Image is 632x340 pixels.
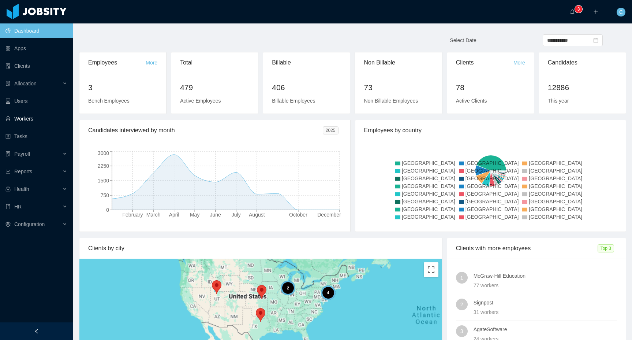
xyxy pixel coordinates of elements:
[460,325,463,337] span: 3
[570,9,575,14] i: icon: bell
[317,212,341,218] tspan: December
[5,94,67,108] a: icon: robotUsers
[465,175,519,181] span: [GEOGRAPHIC_DATA]
[474,308,617,316] div: 31 workers
[98,150,109,156] tspan: 3000
[465,168,519,174] span: [GEOGRAPHIC_DATA]
[529,160,582,166] span: [GEOGRAPHIC_DATA]
[465,214,519,220] span: [GEOGRAPHIC_DATA]
[249,212,265,218] tspan: August
[402,206,455,212] span: [GEOGRAPHIC_DATA]
[88,120,323,141] div: Candidates interviewed by month
[88,98,130,104] span: Bench Employees
[281,281,295,295] div: 2
[180,52,249,73] div: Total
[465,206,519,212] span: [GEOGRAPHIC_DATA]
[424,262,438,277] button: Toggle fullscreen view
[5,81,11,86] i: icon: solution
[289,212,307,218] tspan: October
[548,52,617,73] div: Candidates
[14,169,32,174] span: Reports
[190,212,199,218] tspan: May
[529,183,582,189] span: [GEOGRAPHIC_DATA]
[146,60,157,66] a: More
[465,183,519,189] span: [GEOGRAPHIC_DATA]
[577,5,580,13] p: 3
[14,221,45,227] span: Configuration
[402,191,455,197] span: [GEOGRAPHIC_DATA]
[548,82,617,93] h2: 12886
[5,169,11,174] i: icon: line-chart
[180,82,249,93] h2: 479
[88,82,157,93] h2: 3
[106,207,109,213] tspan: 0
[619,8,623,16] span: C
[456,82,525,93] h2: 78
[5,151,11,156] i: icon: file-protect
[5,129,67,144] a: icon: profileTasks
[402,183,455,189] span: [GEOGRAPHIC_DATA]
[272,52,341,73] div: Billable
[513,60,525,66] a: More
[180,98,221,104] span: Active Employees
[98,163,109,169] tspan: 2250
[14,204,22,210] span: HR
[529,191,582,197] span: [GEOGRAPHIC_DATA]
[402,214,455,220] span: [GEOGRAPHIC_DATA]
[529,199,582,204] span: [GEOGRAPHIC_DATA]
[598,244,614,252] span: Top 3
[456,98,487,104] span: Active Clients
[88,52,146,73] div: Employees
[5,41,67,56] a: icon: appstoreApps
[529,175,582,181] span: [GEOGRAPHIC_DATA]
[474,272,617,280] h4: McGraw-Hill Education
[5,23,67,38] a: icon: pie-chartDashboard
[474,325,617,333] h4: AgateSoftware
[529,168,582,174] span: [GEOGRAPHIC_DATA]
[5,186,11,192] i: icon: medicine-box
[456,238,598,259] div: Clients with more employees
[272,98,315,104] span: Billable Employees
[98,178,109,184] tspan: 1500
[402,199,455,204] span: [GEOGRAPHIC_DATA]
[14,186,29,192] span: Health
[593,38,598,43] i: icon: calendar
[593,9,598,14] i: icon: plus
[364,82,433,93] h2: 73
[323,126,339,134] span: 2025
[272,82,341,93] h2: 406
[321,285,336,300] div: 4
[232,212,241,218] tspan: July
[450,37,476,43] span: Select Date
[210,212,221,218] tspan: June
[548,98,569,104] span: This year
[169,212,179,218] tspan: April
[5,111,67,126] a: icon: userWorkers
[101,192,109,198] tspan: 750
[460,272,463,284] span: 1
[5,59,67,73] a: icon: auditClients
[364,52,433,73] div: Non Billable
[529,206,582,212] span: [GEOGRAPHIC_DATA]
[123,212,143,218] tspan: February
[5,222,11,227] i: icon: setting
[465,160,519,166] span: [GEOGRAPHIC_DATA]
[14,81,37,86] span: Allocation
[402,168,455,174] span: [GEOGRAPHIC_DATA]
[5,204,11,209] i: icon: book
[465,199,519,204] span: [GEOGRAPHIC_DATA]
[146,212,161,218] tspan: March
[456,52,513,73] div: Clients
[474,299,617,307] h4: Signpost
[460,299,463,310] span: 2
[465,191,519,197] span: [GEOGRAPHIC_DATA]
[575,5,582,13] sup: 3
[88,238,433,259] div: Clients by city
[364,120,617,141] div: Employees by country
[402,175,455,181] span: [GEOGRAPHIC_DATA]
[364,98,418,104] span: Non Billable Employees
[402,160,455,166] span: [GEOGRAPHIC_DATA]
[474,281,617,289] div: 77 workers
[14,151,30,157] span: Payroll
[529,214,582,220] span: [GEOGRAPHIC_DATA]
